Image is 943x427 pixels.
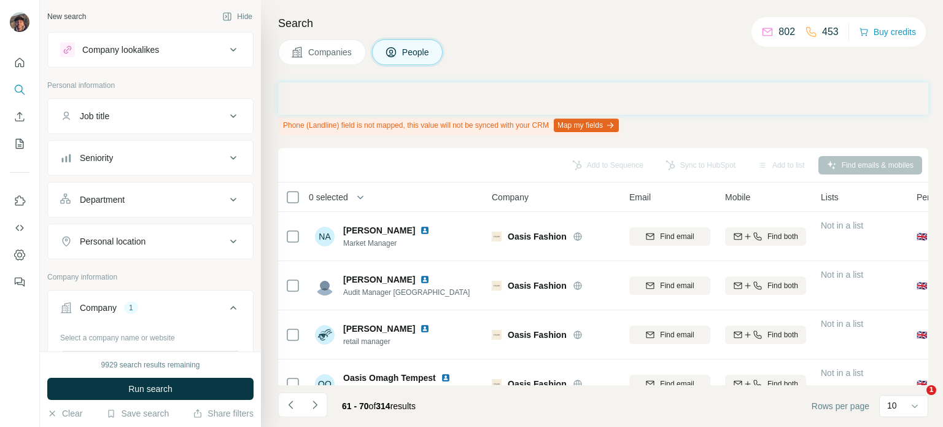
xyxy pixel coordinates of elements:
h4: Search [278,15,928,32]
span: Oasis Fashion [508,230,567,243]
span: Mobile [725,191,750,203]
div: 9929 search results remaining [101,359,200,370]
img: Logo of Oasis Fashion [492,232,502,241]
button: Find both [725,326,806,344]
button: Search [10,79,29,101]
button: Map my fields [554,119,619,132]
button: Find both [725,227,806,246]
button: Hide [214,7,261,26]
button: Dashboard [10,244,29,266]
span: Market Manager [343,238,435,249]
p: 802 [778,25,795,39]
span: People [402,46,430,58]
button: Company lookalikes [48,35,253,65]
p: Personal information [47,80,254,91]
div: Company [80,302,117,314]
span: Find both [767,280,798,291]
span: Find both [767,329,798,340]
span: Audit Manager [GEOGRAPHIC_DATA] [343,287,470,298]
span: Manager [343,385,456,396]
img: Avatar [10,12,29,32]
span: 🇬🇧 [917,329,927,341]
button: Use Surfe on LinkedIn [10,190,29,212]
span: [PERSON_NAME] [343,224,415,237]
img: Avatar [315,276,335,296]
button: Enrich CSV [10,106,29,128]
button: Find email [629,276,710,295]
button: Find email [629,227,710,246]
span: Not in a list [821,368,863,378]
button: Company1 [48,293,253,327]
div: Personal location [80,235,146,248]
button: Clear [47,407,82,420]
div: Company lookalikes [82,44,159,56]
button: Use Surfe API [10,217,29,239]
span: Find both [767,231,798,242]
button: Find both [725,375,806,393]
button: Save search [106,407,169,420]
span: 0 selected [309,191,348,203]
iframe: Intercom live chat [901,385,931,415]
span: Find both [767,378,798,390]
img: LinkedIn logo [441,373,451,383]
span: Not in a list [821,221,863,230]
span: [PERSON_NAME] [343,323,415,335]
button: Find email [629,375,710,393]
img: LinkedIn logo [420,275,430,284]
span: Oasis Fashion [508,378,567,390]
span: Not in a list [821,270,863,280]
img: Logo of Oasis Fashion [492,281,502,291]
span: Lists [821,191,839,203]
span: Find email [660,329,694,340]
div: Department [80,194,125,206]
div: Job title [80,110,109,122]
button: Personal location [48,227,253,256]
img: LinkedIn logo [420,324,430,334]
button: Quick start [10,52,29,74]
button: Find email [629,326,710,344]
div: Select a company name or website [60,327,241,343]
img: Logo of Oasis Fashion [492,330,502,340]
div: OO [315,374,335,394]
span: 🇬🇧 [917,378,927,390]
button: Run search [47,378,254,400]
span: Company [492,191,529,203]
button: Navigate to next page [303,393,327,417]
span: 61 - 70 [342,401,369,411]
button: Job title [48,101,253,131]
span: Rows per page [812,400,869,412]
span: [PERSON_NAME] [343,273,415,286]
span: Oasis Omagh Tempest [343,372,436,384]
span: 🇬🇧 [917,280,927,292]
span: 🇬🇧 [917,230,927,243]
span: of [369,401,376,411]
p: 453 [822,25,839,39]
span: 314 [376,401,390,411]
div: New search [47,11,86,22]
img: Logo of Oasis Fashion [492,379,502,389]
button: Share filters [193,407,254,420]
span: retail manager [343,336,435,347]
button: Department [48,185,253,214]
span: Email [629,191,651,203]
span: Run search [128,383,173,395]
div: Phone (Landline) field is not mapped, this value will not be synced with your CRM [278,115,621,136]
div: NA [315,227,335,246]
img: LinkedIn logo [420,225,430,235]
p: 10 [887,399,897,412]
span: 1 [926,385,936,395]
div: 1 [124,302,138,313]
div: Seniority [80,152,113,164]
button: Find both [725,276,806,295]
span: Oasis Fashion [508,280,567,292]
span: Find email [660,231,694,242]
button: Feedback [10,271,29,293]
span: Find email [660,280,694,291]
p: Company information [47,272,254,283]
button: Seniority [48,143,253,173]
span: Oasis Fashion [508,329,567,341]
span: results [342,401,416,411]
button: My lists [10,133,29,155]
button: Buy credits [859,23,916,41]
button: Navigate to previous page [278,393,303,417]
